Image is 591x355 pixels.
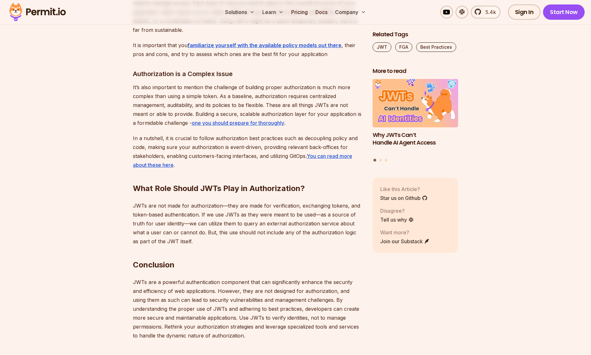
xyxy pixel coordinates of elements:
[395,42,412,52] a: FGA
[223,6,257,18] button: Solutions
[471,6,500,18] a: 5.4k
[482,8,496,16] span: 5.4k
[385,159,387,161] button: Go to slide 3
[380,185,428,193] p: Like this Article?
[373,42,391,52] a: JWT
[133,278,362,340] p: JWTs are a powerful authentication component that can significantly enhance the security and effi...
[373,31,458,39] h2: Related Tags
[133,83,362,127] p: It’s also important to mention the challenge of building proper authorization is much more comple...
[380,237,430,245] a: Join our Substack
[380,207,414,214] p: Disagree?
[373,79,458,155] li: 1 of 3
[373,131,458,147] h3: Why JWTs Can’t Handle AI Agent Access
[379,159,382,161] button: Go to slide 2
[260,6,286,18] button: Learn
[188,42,341,48] a: familiarize yourself with the available policy models out there
[373,67,458,75] h2: More to read
[380,216,414,223] a: Tell us why
[133,158,362,194] h2: What Role Should JWTs Play in Authorization?
[380,194,428,202] a: Star us on Github
[373,79,458,162] div: Posts
[6,1,69,23] img: Permit logo
[543,4,585,20] a: Start Now
[333,6,368,18] button: Company
[373,79,458,155] a: Why JWTs Can’t Handle AI Agent AccessWhy JWTs Can’t Handle AI Agent Access
[508,4,541,20] a: Sign In
[374,159,376,161] button: Go to slide 1
[133,69,362,79] h3: Authorization is a Complex Issue
[289,6,310,18] a: Pricing
[373,79,458,127] img: Why JWTs Can’t Handle AI Agent Access
[133,201,362,246] p: JWTs are not made for authorization—they are made for verification, exchanging tokens, and token-...
[380,228,430,236] p: Want more?
[133,41,362,59] p: It is important that you , their pros and cons, and try to assess which ones are the best fit for...
[313,6,330,18] a: Docs
[192,120,284,126] a: one you should prepare for thoroughly
[416,42,456,52] a: Best Practices
[133,134,362,169] p: In a nutshell, it is crucial to follow authorization best practices such as decoupling policy and...
[133,234,362,270] h2: Conclusion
